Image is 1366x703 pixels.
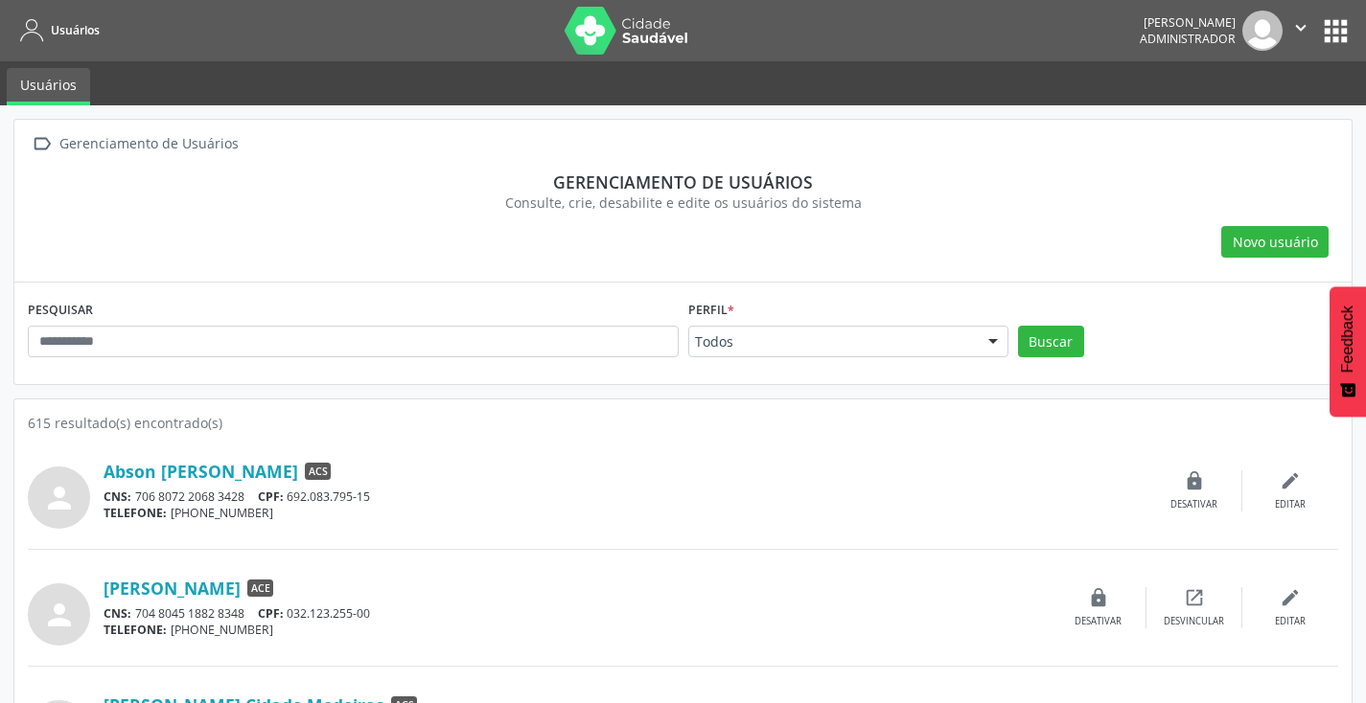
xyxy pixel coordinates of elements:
[688,296,734,326] label: Perfil
[28,130,56,158] i: 
[1184,587,1205,608] i: open_in_new
[104,605,131,622] span: CNS:
[51,22,100,38] span: Usuários
[42,481,77,515] i: person
[1339,306,1356,373] span: Feedback
[1164,615,1224,628] div: Desvincular
[1280,587,1301,608] i: edit
[28,413,1338,433] div: 615 resultado(s) encontrado(s)
[258,605,284,622] span: CPF:
[104,622,1051,638] div: [PHONE_NUMBER]
[41,171,1325,193] div: Gerenciamento de usuários
[1242,11,1283,51] img: img
[104,505,167,521] span: TELEFONE:
[104,622,167,638] span: TELEFONE:
[258,488,284,505] span: CPF:
[1319,14,1353,48] button: apps
[104,461,298,482] a: Abson [PERSON_NAME]
[104,488,1146,505] div: 706 8072 2068 3428 692.083.795-15
[1330,286,1366,417] button: Feedback - Mostrar pesquisa
[104,605,1051,622] div: 704 8045 1882 8348 032.123.255-00
[247,579,273,597] span: ACE
[1140,31,1236,47] span: Administrador
[13,14,100,46] a: Usuários
[1221,226,1329,259] button: Novo usuário
[1290,17,1311,38] i: 
[1170,498,1217,511] div: Desativar
[41,193,1325,213] div: Consulte, crie, desabilite e edite os usuários do sistema
[1088,587,1109,608] i: lock
[1275,615,1306,628] div: Editar
[1075,615,1122,628] div: Desativar
[1233,232,1318,252] span: Novo usuário
[1283,11,1319,51] button: 
[104,488,131,505] span: CNS:
[1275,498,1306,511] div: Editar
[1280,470,1301,491] i: edit
[56,130,242,158] div: Gerenciamento de Usuários
[7,68,90,105] a: Usuários
[1184,470,1205,491] i: lock
[28,296,93,326] label: PESQUISAR
[1018,326,1084,358] button: Buscar
[104,578,241,599] a: [PERSON_NAME]
[42,598,77,632] i: person
[305,463,331,480] span: ACS
[28,130,242,158] a:  Gerenciamento de Usuários
[104,505,1146,521] div: [PHONE_NUMBER]
[1140,14,1236,31] div: [PERSON_NAME]
[695,332,969,351] span: Todos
